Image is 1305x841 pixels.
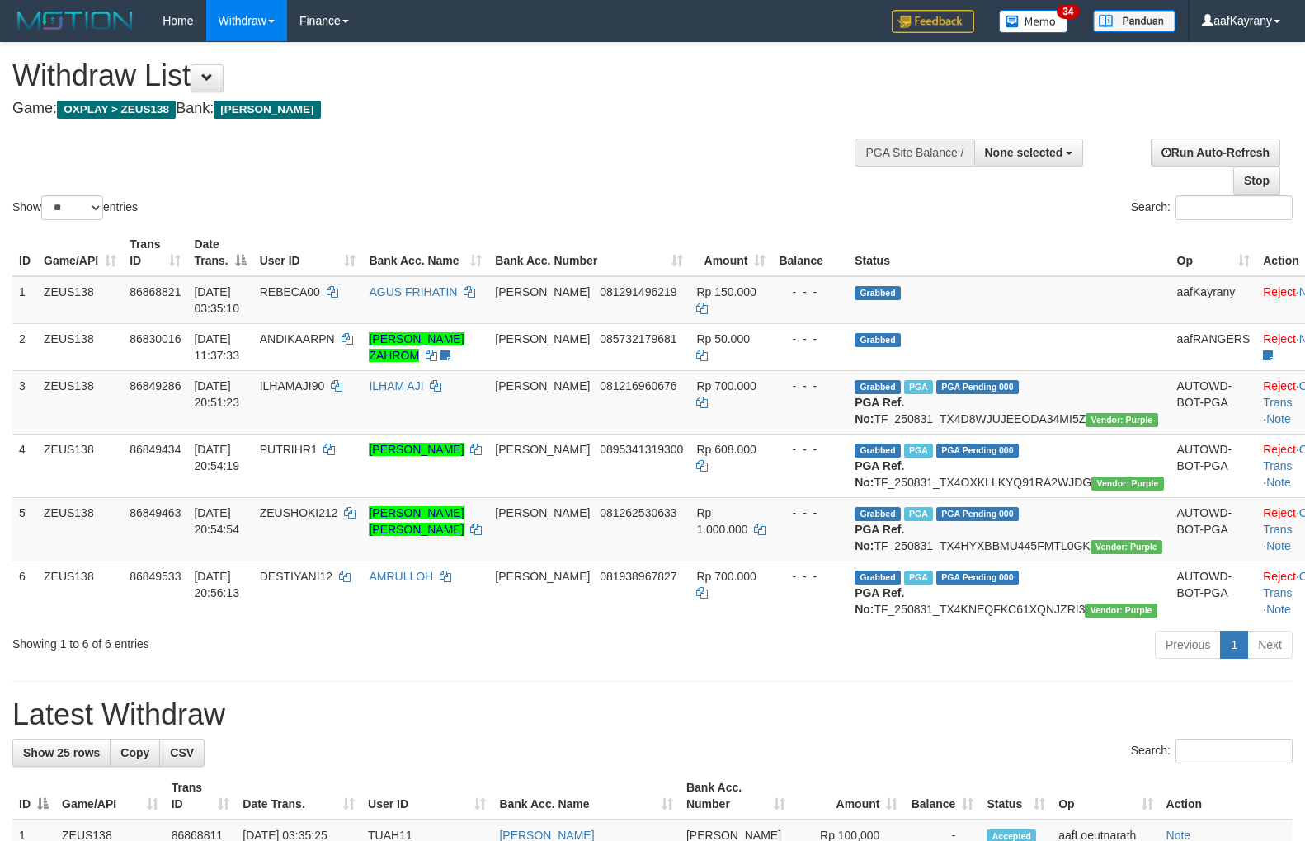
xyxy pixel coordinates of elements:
a: Reject [1263,570,1296,583]
span: ZEUSHOKI212 [260,506,338,519]
td: 1 [12,276,37,324]
span: [DATE] 20:51:23 [194,379,239,409]
span: [PERSON_NAME] [495,285,590,298]
span: [PERSON_NAME] [495,332,590,345]
a: [PERSON_NAME] ZAHROM [369,332,464,362]
span: 34 [1057,4,1079,19]
img: Feedback.jpg [892,10,974,33]
a: Note [1266,539,1291,552]
span: Copy 0895341319300 to clipboard [600,443,683,456]
a: Stop [1233,167,1280,195]
th: Bank Acc. Name: activate to sort column ascending [492,773,680,820]
span: Grabbed [855,380,901,394]
span: Vendor URL: https://trx4.1velocity.biz [1091,540,1162,554]
th: ID [12,229,37,276]
th: Amount: activate to sort column ascending [690,229,772,276]
a: Note [1266,476,1291,489]
td: 4 [12,434,37,497]
span: PGA Pending [936,380,1019,394]
th: User ID: activate to sort column ascending [253,229,363,276]
span: ILHAMAJI90 [260,379,325,392]
td: 5 [12,497,37,561]
span: 86830016 [130,332,181,345]
div: - - - [779,505,841,521]
span: 86849533 [130,570,181,583]
input: Search: [1175,739,1293,763]
span: OXPLAY > ZEUS138 [57,101,176,119]
b: PGA Ref. No: [855,459,904,489]
span: Rp 150.000 [696,285,756,298]
td: ZEUS138 [37,561,123,624]
span: Vendor URL: https://trx4.1velocity.biz [1086,413,1157,427]
td: 6 [12,561,37,624]
input: Search: [1175,195,1293,220]
span: [DATE] 11:37:33 [194,332,239,362]
a: Previous [1155,631,1221,659]
th: Bank Acc. Number: activate to sort column ascending [488,229,690,276]
a: Reject [1263,379,1296,392]
span: [PERSON_NAME] [495,443,590,456]
td: 2 [12,323,37,370]
span: None selected [985,146,1063,159]
div: - - - [779,284,841,300]
span: [PERSON_NAME] [495,506,590,519]
span: [PERSON_NAME] [495,570,590,583]
span: Rp 1.000.000 [696,506,747,536]
span: DESTIYANI12 [260,570,332,583]
span: Copy 081291496219 to clipboard [600,285,676,298]
b: PGA Ref. No: [855,396,904,425]
th: Balance [772,229,848,276]
label: Search: [1131,739,1293,763]
img: Button%20Memo.svg [999,10,1068,33]
div: PGA Site Balance / [855,139,973,167]
span: Grabbed [855,571,901,585]
span: Rp 50.000 [696,332,750,345]
h1: Withdraw List [12,59,854,92]
span: Copy 081216960676 to clipboard [600,379,676,392]
span: [DATE] 20:56:13 [194,570,239,599]
span: CSV [170,746,194,759]
th: User ID: activate to sort column ascending [361,773,492,820]
th: Balance: activate to sort column ascending [904,773,980,820]
span: Rp 700.000 [696,570,756,583]
span: Grabbed [855,444,901,458]
a: [PERSON_NAME] [369,443,464,456]
label: Search: [1131,195,1293,220]
td: aafRANGERS [1171,323,1257,370]
a: Note [1266,603,1291,616]
h4: Game: Bank: [12,101,854,117]
span: [PERSON_NAME] [214,101,320,119]
span: Show 25 rows [23,746,100,759]
a: Reject [1263,443,1296,456]
a: [PERSON_NAME] [PERSON_NAME] [369,506,464,536]
span: Copy 085732179681 to clipboard [600,332,676,345]
td: AUTOWD-BOT-PGA [1171,370,1257,434]
th: Date Trans.: activate to sort column descending [187,229,252,276]
a: 1 [1220,631,1248,659]
span: PGA Pending [936,444,1019,458]
td: AUTOWD-BOT-PGA [1171,497,1257,561]
div: Showing 1 to 6 of 6 entries [12,629,531,652]
a: ILHAM AJI [369,379,423,392]
span: 86849434 [130,443,181,456]
span: Vendor URL: https://trx4.1velocity.biz [1091,477,1163,491]
th: Status: activate to sort column ascending [980,773,1052,820]
td: TF_250831_TX4OXKLLKYQ91RA2WJDG [848,434,1170,497]
td: ZEUS138 [37,276,123,324]
span: Rp 608.000 [696,443,756,456]
span: [DATE] 03:35:10 [194,285,239,315]
span: Grabbed [855,333,901,347]
span: Grabbed [855,286,901,300]
div: - - - [779,441,841,458]
a: Reject [1263,506,1296,519]
th: Bank Acc. Name: activate to sort column ascending [362,229,488,276]
td: 3 [12,370,37,434]
span: Vendor URL: https://trx4.1velocity.biz [1085,604,1157,618]
b: PGA Ref. No: [855,586,904,616]
span: PUTRIHR1 [260,443,318,456]
img: MOTION_logo.png [12,8,138,33]
span: Copy 081938967827 to clipboard [600,570,676,583]
a: Note [1266,412,1291,425]
span: Marked by aafRornrotha [904,380,933,394]
div: - - - [779,331,841,347]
